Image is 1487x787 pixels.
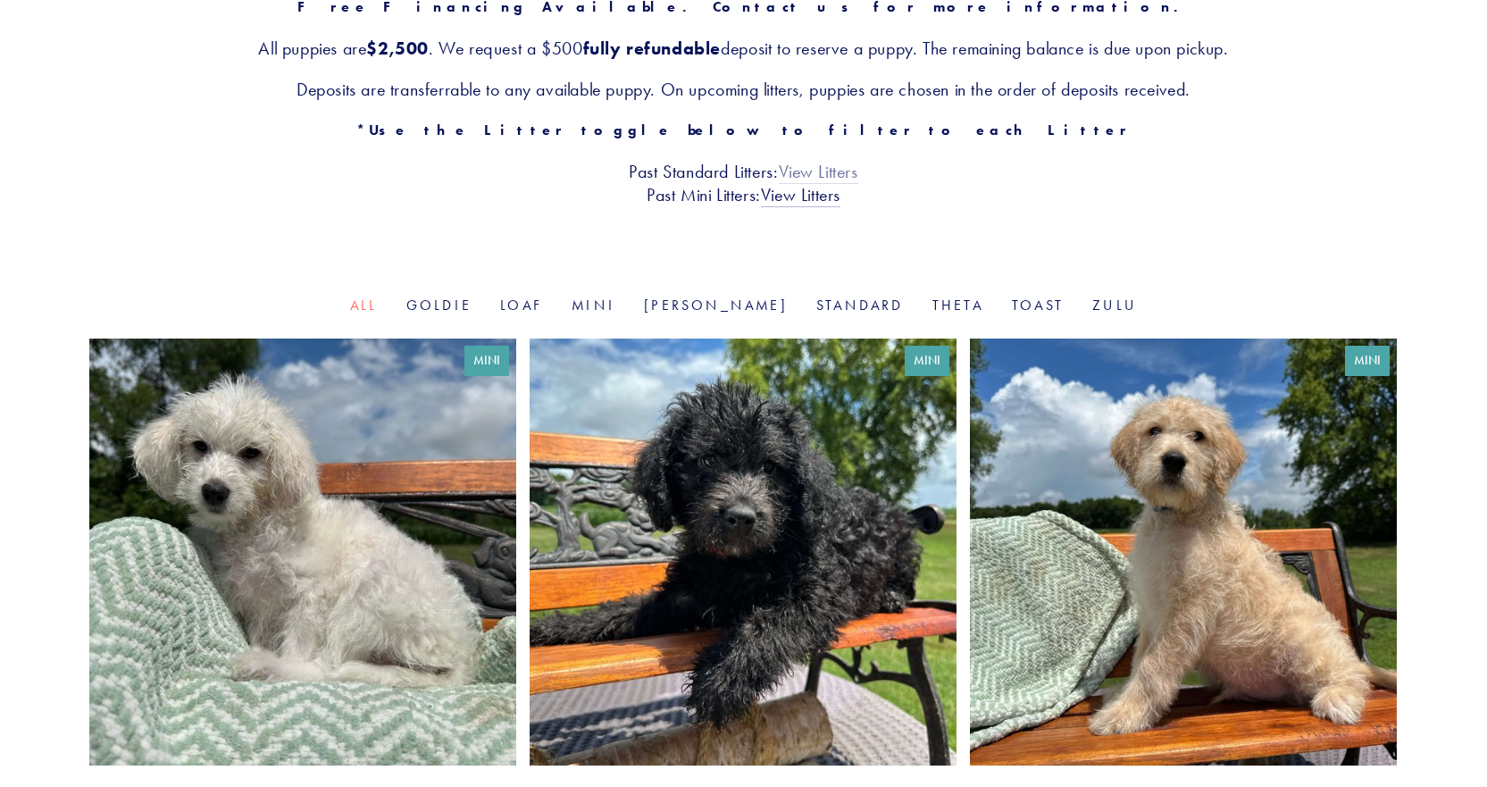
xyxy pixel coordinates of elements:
[500,297,543,314] a: Loaf
[583,38,722,59] strong: fully refundable
[932,297,983,314] a: Theta
[89,37,1398,60] h3: All puppies are . We request a $500 deposit to reserve a puppy. The remaining balance is due upon...
[89,160,1398,206] h3: Past Standard Litters: Past Mini Litters:
[89,78,1398,101] h3: Deposits are transferrable to any available puppy. On upcoming litters, puppies are chosen in the...
[1092,297,1137,314] a: Zulu
[356,121,1131,138] strong: *Use the Litter toggle below to filter to each Litter
[779,161,858,184] a: View Litters
[350,297,378,314] a: All
[1012,297,1064,314] a: Toast
[761,184,840,207] a: View Litters
[366,38,429,59] strong: $2,500
[572,297,615,314] a: Mini
[406,297,472,314] a: Goldie
[644,297,788,314] a: [PERSON_NAME]
[816,297,904,314] a: Standard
